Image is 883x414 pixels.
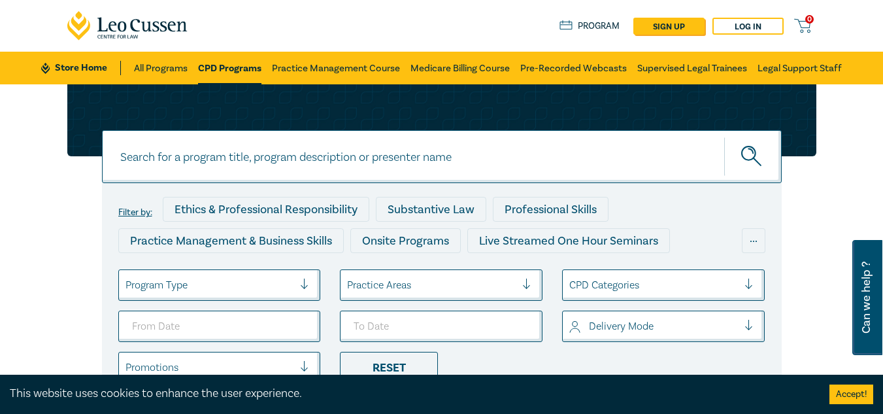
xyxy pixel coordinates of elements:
a: Supervised Legal Trainees [637,52,747,84]
a: Pre-Recorded Webcasts [520,52,627,84]
input: select [569,319,572,334]
div: Substantive Law [376,197,486,222]
span: 0 [805,15,814,24]
input: select [125,360,128,375]
div: This website uses cookies to enhance the user experience. [10,385,810,402]
button: Accept cookies [829,385,873,404]
label: Filter by: [118,207,152,218]
div: Professional Skills [493,197,608,222]
div: Reset [340,352,438,383]
div: Ethics & Professional Responsibility [163,197,369,222]
a: Legal Support Staff [758,52,842,84]
a: Medicare Billing Course [410,52,510,84]
a: Store Home [41,61,120,75]
a: sign up [633,18,705,35]
div: Live Streamed Practical Workshops [371,260,578,285]
div: Live Streamed Conferences and Intensives [118,260,365,285]
input: select [125,278,128,292]
div: ... [742,228,765,253]
input: Search for a program title, program description or presenter name [102,130,782,183]
a: Program [559,19,620,33]
a: Log in [712,18,784,35]
input: To Date [340,311,542,342]
input: select [347,278,350,292]
div: Live Streamed One Hour Seminars [467,228,670,253]
div: Onsite Programs [350,228,461,253]
div: Practice Management & Business Skills [118,228,344,253]
a: CPD Programs [198,52,261,84]
a: All Programs [134,52,188,84]
a: Practice Management Course [272,52,400,84]
span: Can we help ? [860,248,873,347]
input: select [569,278,572,292]
input: From Date [118,311,321,342]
